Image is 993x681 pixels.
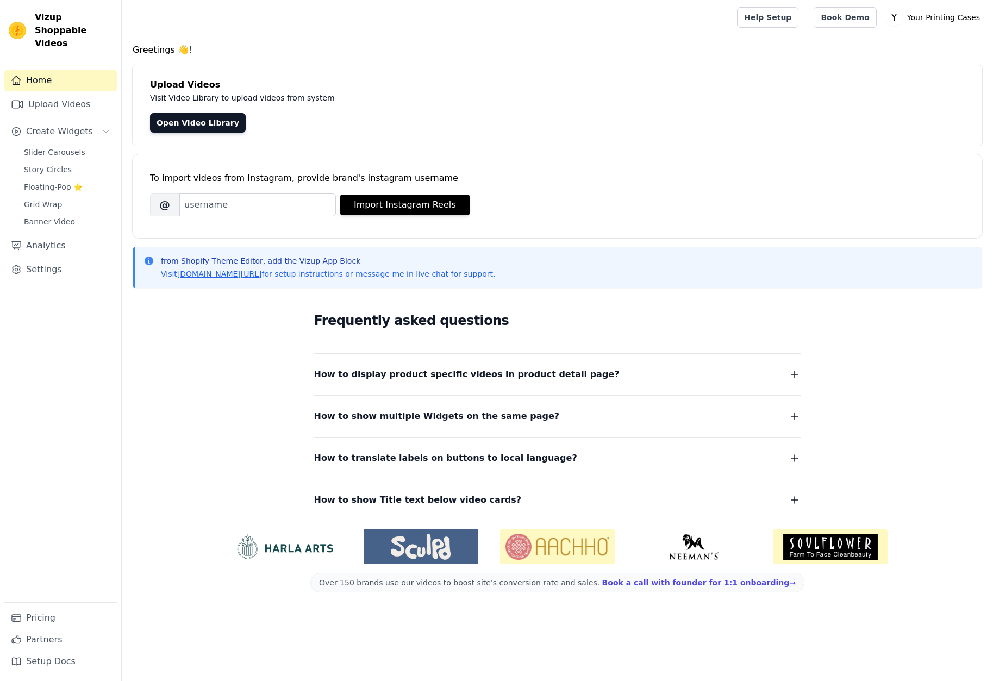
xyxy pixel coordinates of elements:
img: Sculpd US [364,534,478,560]
a: Book Demo [814,7,876,28]
p: from Shopify Theme Editor, add the Vizup App Block [161,255,495,266]
button: How to display product specific videos in product detail page? [314,367,801,382]
button: Y Your Printing Cases [885,8,984,27]
span: How to show Title text below video cards? [314,492,522,508]
a: [DOMAIN_NAME][URL] [177,270,262,278]
img: Neeman's [636,534,751,560]
span: Slider Carousels [24,147,85,158]
text: Y [891,12,897,23]
button: How to show Title text below video cards? [314,492,801,508]
button: Import Instagram Reels [340,195,470,215]
button: How to show multiple Widgets on the same page? [314,409,801,424]
h4: Greetings 👋! [133,43,982,57]
span: Grid Wrap [24,199,62,210]
a: Settings [4,259,117,280]
a: Grid Wrap [17,197,117,212]
a: Book a call with founder for 1:1 onboarding [602,578,796,587]
a: Floating-Pop ⭐ [17,179,117,195]
h2: Frequently asked questions [314,310,801,332]
a: Analytics [4,235,117,257]
span: How to show multiple Widgets on the same page? [314,409,560,424]
span: How to translate labels on buttons to local language? [314,451,577,466]
a: Story Circles [17,162,117,177]
input: username [179,193,336,216]
span: Create Widgets [26,125,93,138]
img: Vizup [9,22,26,39]
a: Open Video Library [150,113,246,133]
span: @ [150,193,179,216]
a: Setup Docs [4,651,117,672]
div: To import videos from Instagram, provide brand's instagram username [150,172,965,185]
p: Visit for setup instructions or message me in live chat for support. [161,268,495,279]
img: HarlaArts [227,534,342,560]
button: Create Widgets [4,121,117,142]
img: Aachho [500,529,615,564]
span: How to display product specific videos in product detail page? [314,367,620,382]
a: Slider Carousels [17,145,117,160]
img: Soulflower [773,529,888,564]
button: How to translate labels on buttons to local language? [314,451,801,466]
h4: Upload Videos [150,78,965,91]
span: Banner Video [24,216,75,227]
p: Your Printing Cases [903,8,984,27]
span: Vizup Shoppable Videos [35,11,113,50]
p: Visit Video Library to upload videos from system [150,91,637,104]
span: Story Circles [24,164,72,175]
a: Partners [4,629,117,651]
a: Pricing [4,607,117,629]
a: Upload Videos [4,93,117,115]
a: Home [4,70,117,91]
a: Banner Video [17,214,117,229]
span: Floating-Pop ⭐ [24,182,83,192]
a: Help Setup [737,7,798,28]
